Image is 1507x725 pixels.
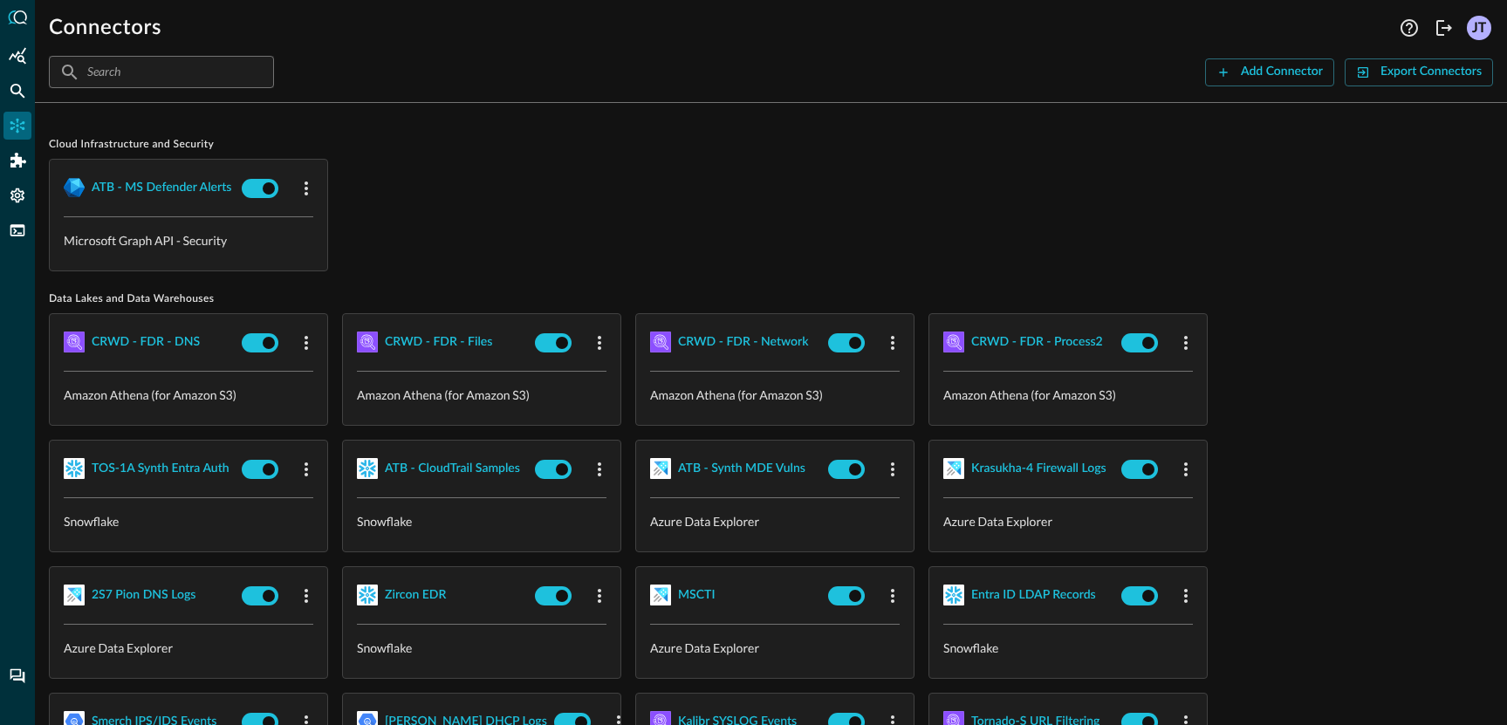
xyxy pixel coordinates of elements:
button: CRWD - FDR - DNS [92,328,200,356]
p: Snowflake [357,639,606,657]
p: Amazon Athena (for Amazon S3) [357,386,606,404]
div: ATB - CloudTrail Samples [385,458,520,480]
div: Connectors [3,112,31,140]
img: Snowflake.svg [64,458,85,479]
img: AWSAthena.svg [64,332,85,352]
img: AzureDataExplorer.svg [650,585,671,605]
button: CRWD - FDR - Process2 [971,328,1103,356]
button: Export Connectors [1345,58,1493,86]
div: Chat [3,662,31,690]
div: MSCTI [678,585,715,606]
p: Azure Data Explorer [650,639,900,657]
div: CRWD - FDR - Process2 [971,332,1103,353]
div: CRWD - FDR - Network [678,332,809,353]
img: Snowflake.svg [357,458,378,479]
img: AzureDataExplorer.svg [650,458,671,479]
div: Entra ID LDAP Records [971,585,1096,606]
div: ATB - Synth MDE Vulns [678,458,805,480]
input: Search [87,56,234,88]
button: 2S7 Pion DNS Logs [92,581,195,609]
div: CRWD - FDR - Files [385,332,492,353]
p: Snowflake [64,512,313,530]
button: MSCTI [678,581,715,609]
button: CRWD - FDR - Network [678,328,809,356]
div: ATB - MS Defender Alerts [92,177,231,199]
div: JT [1467,16,1491,40]
div: Summary Insights [3,42,31,70]
span: Data Lakes and Data Warehouses [49,292,1493,306]
button: Help [1395,14,1423,42]
img: AWSAthena.svg [943,332,964,352]
div: Federated Search [3,77,31,105]
div: FSQL [3,216,31,244]
img: AWSAthena.svg [357,332,378,352]
div: CRWD - FDR - DNS [92,332,200,353]
button: TOS-1A Synth Entra Auth [92,455,229,482]
button: Add Connector [1205,58,1334,86]
button: ATB - CloudTrail Samples [385,455,520,482]
button: Krasukha-4 Firewall Logs [971,455,1106,482]
p: Azure Data Explorer [943,512,1193,530]
p: Microsoft Graph API - Security [64,231,313,250]
p: Snowflake [943,639,1193,657]
img: Snowflake.svg [357,585,378,605]
button: Entra ID LDAP Records [971,581,1096,609]
h1: Connectors [49,14,161,42]
p: Amazon Athena (for Amazon S3) [943,386,1193,404]
img: AzureDataExplorer.svg [64,585,85,605]
div: 2S7 Pion DNS Logs [92,585,195,606]
div: TOS-1A Synth Entra Auth [92,458,229,480]
button: CRWD - FDR - Files [385,328,492,356]
img: AWSAthena.svg [650,332,671,352]
div: Export Connectors [1380,61,1482,83]
button: ATB - MS Defender Alerts [92,174,231,202]
div: Add Connector [1241,61,1323,83]
p: Azure Data Explorer [64,639,313,657]
button: Logout [1430,14,1458,42]
div: Settings [3,181,31,209]
img: AzureDataExplorer.svg [943,458,964,479]
img: MicrosoftGraph.svg [64,177,85,198]
button: Zircon EDR [385,581,446,609]
div: Zircon EDR [385,585,446,606]
p: Amazon Athena (for Amazon S3) [650,386,900,404]
p: Azure Data Explorer [650,512,900,530]
div: Krasukha-4 Firewall Logs [971,458,1106,480]
button: ATB - Synth MDE Vulns [678,455,805,482]
p: Amazon Athena (for Amazon S3) [64,386,313,404]
div: Addons [4,147,32,174]
img: Snowflake.svg [943,585,964,605]
span: Cloud Infrastructure and Security [49,138,1493,152]
p: Snowflake [357,512,606,530]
